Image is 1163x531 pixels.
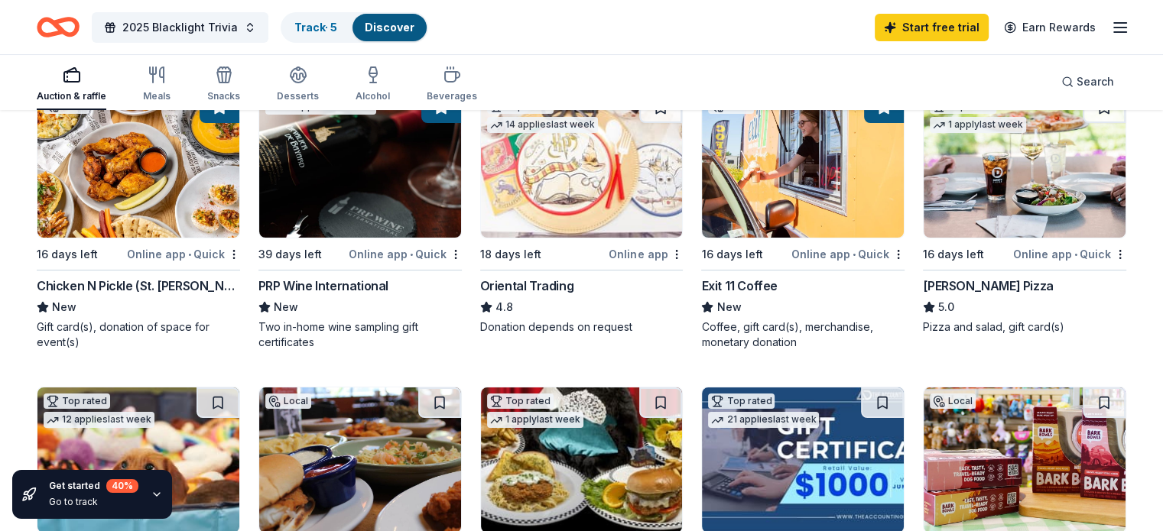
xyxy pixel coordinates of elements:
[701,277,777,295] div: Exit 11 Coffee
[923,277,1053,295] div: [PERSON_NAME] Pizza
[258,277,388,295] div: PRP Wine International
[930,117,1026,133] div: 1 apply last week
[708,393,775,409] div: Top rated
[487,412,583,428] div: 1 apply last week
[1077,73,1114,91] span: Search
[44,412,154,428] div: 12 applies last week
[427,90,477,102] div: Beverages
[427,60,477,110] button: Beverages
[716,298,741,316] span: New
[1074,248,1077,261] span: •
[37,9,80,45] a: Home
[37,277,240,295] div: Chicken N Pickle (St. [PERSON_NAME])
[923,92,1126,335] a: Image for Dewey's PizzaTop rated1 applylast week16 days leftOnline app•Quick[PERSON_NAME] Pizza5....
[487,393,554,409] div: Top rated
[1049,66,1126,97] button: Search
[37,60,106,110] button: Auction & raffle
[281,12,428,43] button: Track· 5Discover
[274,298,298,316] span: New
[356,90,390,102] div: Alcohol
[294,21,337,34] a: Track· 5
[258,92,462,350] a: Image for PRP Wine International17 applieslast week39 days leftOnline app•QuickPRP Wine Internati...
[143,90,171,102] div: Meals
[930,393,976,409] div: Local
[701,319,905,350] div: Coffee, gift card(s), merchandise, monetary donation
[265,393,311,409] div: Local
[49,479,138,493] div: Get started
[495,298,513,316] span: 4.8
[480,319,684,335] div: Donation depends on request
[924,92,1126,238] img: Image for Dewey's Pizza
[365,21,414,34] a: Discover
[938,298,954,316] span: 5.0
[259,92,461,238] img: Image for PRP Wine International
[37,92,239,238] img: Image for Chicken N Pickle (St. Charles)
[122,18,238,37] span: 2025 Blacklight Trivia
[44,393,110,409] div: Top rated
[37,319,240,350] div: Gift card(s), donation of space for event(s)
[410,248,413,261] span: •
[1013,244,1126,264] div: Online app Quick
[609,244,683,264] div: Online app
[207,60,240,110] button: Snacks
[127,244,240,264] div: Online app Quick
[923,245,984,264] div: 16 days left
[702,92,904,238] img: Image for Exit 11 Coffee
[708,412,819,428] div: 21 applies last week
[143,60,171,110] button: Meals
[207,90,240,102] div: Snacks
[875,14,989,41] a: Start free trial
[791,244,905,264] div: Online app Quick
[92,12,268,43] button: 2025 Blacklight Trivia
[277,60,319,110] button: Desserts
[37,90,106,102] div: Auction & raffle
[52,298,76,316] span: New
[481,92,683,238] img: Image for Oriental Trading
[37,245,98,264] div: 16 days left
[480,245,541,264] div: 18 days left
[480,277,574,295] div: Oriental Trading
[277,90,319,102] div: Desserts
[923,319,1126,335] div: Pizza and salad, gift card(s)
[106,479,138,493] div: 40 %
[487,117,598,133] div: 14 applies last week
[701,92,905,350] a: Image for Exit 11 CoffeeLocal16 days leftOnline app•QuickExit 11 CoffeeNewCoffee, gift card(s), m...
[349,244,462,264] div: Online app Quick
[480,92,684,335] a: Image for Oriental TradingTop rated14 applieslast week18 days leftOnline appOriental Trading4.8Do...
[258,245,322,264] div: 39 days left
[853,248,856,261] span: •
[701,245,762,264] div: 16 days left
[995,14,1105,41] a: Earn Rewards
[188,248,191,261] span: •
[356,60,390,110] button: Alcohol
[258,319,462,350] div: Two in-home wine sampling gift certificates
[37,92,240,350] a: Image for Chicken N Pickle (St. Charles)Local16 days leftOnline app•QuickChicken N Pickle (St. [P...
[49,496,138,508] div: Go to track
